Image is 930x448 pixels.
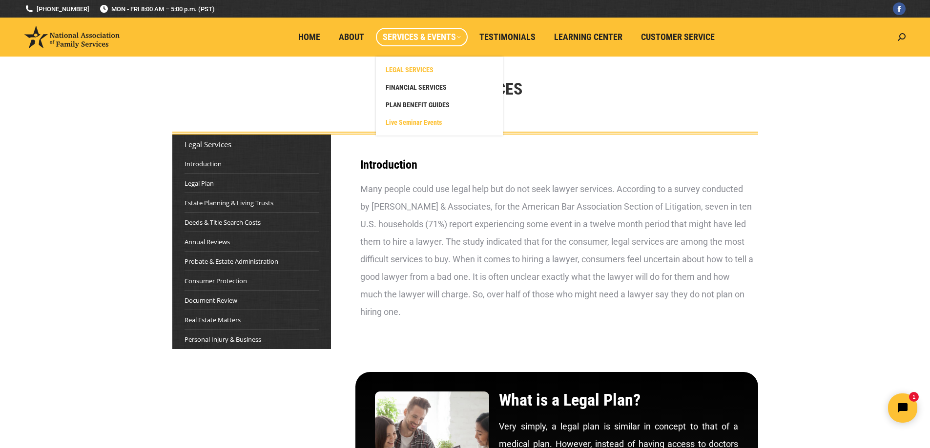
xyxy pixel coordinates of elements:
[381,78,498,96] a: FINANCIAL SERVICES
[381,61,498,78] a: LEGAL SERVICES
[641,32,715,42] span: Customer Service
[499,391,738,408] h2: What is a Legal Plan?
[386,65,434,74] span: LEGAL SERVICES
[185,276,247,286] a: Consumer Protection
[185,217,261,227] a: Deeds & Title Search Costs
[360,180,753,321] div: Many people could use legal help but do not seek lawyer services. According to a survey conducted...
[185,295,237,305] a: Document Review
[386,100,450,109] span: PLAN BENEFIT GUIDES
[185,237,230,247] a: Annual Reviews
[547,28,629,46] a: Learning Center
[185,178,214,188] a: Legal Plan
[185,334,261,344] a: Personal Injury & Business
[185,198,273,208] a: Estate Planning & Living Trusts
[185,315,241,325] a: Real Estate Matters
[381,114,498,131] a: Live Seminar Events
[298,32,320,42] span: Home
[185,139,319,149] div: Legal Services
[24,4,89,14] a: [PHONE_NUMBER]
[381,96,498,114] a: PLAN BENEFIT GUIDES
[24,26,120,48] img: National Association of Family Services
[634,28,722,46] a: Customer Service
[758,385,926,431] iframe: Tidio Chat
[554,32,622,42] span: Learning Center
[185,256,278,266] a: Probate & Estate Administration
[893,2,906,15] a: Facebook page opens in new window
[360,159,753,171] h3: Introduction
[386,83,447,92] span: FINANCIAL SERVICES
[383,32,461,42] span: Services & Events
[332,28,371,46] a: About
[99,4,215,14] span: MON - FRI 8:00 AM – 5:00 p.m. (PST)
[339,32,364,42] span: About
[473,28,542,46] a: Testimonials
[291,28,327,46] a: Home
[185,159,222,169] a: Introduction
[386,118,442,127] span: Live Seminar Events
[479,32,536,42] span: Testimonials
